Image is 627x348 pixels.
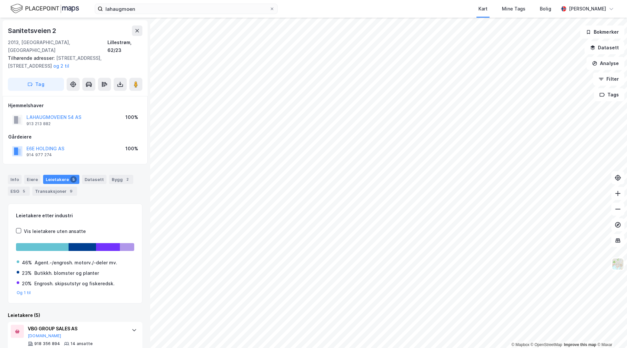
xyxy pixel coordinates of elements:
[124,176,131,183] div: 2
[511,342,529,347] a: Mapbox
[593,73,624,86] button: Filter
[564,342,596,347] a: Improve this map
[587,57,624,70] button: Analyse
[26,121,51,126] div: 913 213 882
[502,5,525,13] div: Mine Tags
[28,333,61,339] button: [DOMAIN_NAME]
[8,54,137,70] div: [STREET_ADDRESS], [STREET_ADDRESS]
[35,259,117,267] div: Agent.-/engrosh. motorv./-deler mv.
[68,188,74,194] div: 9
[8,39,107,54] div: 2013, [GEOGRAPHIC_DATA], [GEOGRAPHIC_DATA]
[34,341,60,346] div: 918 356 894
[580,25,624,39] button: Bokmerker
[16,212,134,220] div: Leietakere etter industri
[8,78,64,91] button: Tag
[70,176,77,183] div: 5
[24,227,86,235] div: Vis leietakere uten ansatte
[8,187,30,196] div: ESG
[594,88,624,101] button: Tags
[125,113,138,121] div: 100%
[22,269,32,277] div: 23%
[82,175,106,184] div: Datasett
[17,290,31,295] button: Og 1 til
[8,25,57,36] div: Sanitetsveien 2
[125,145,138,153] div: 100%
[103,4,269,14] input: Søk på adresse, matrikkel, gårdeiere, leietakere eller personer
[8,102,142,109] div: Hjemmelshaver
[540,5,551,13] div: Bolig
[109,175,133,184] div: Bygg
[71,341,93,346] div: 14 ansatte
[22,280,32,288] div: 20%
[585,41,624,54] button: Datasett
[22,259,32,267] div: 46%
[28,325,125,333] div: VBG GROUP SALES AS
[594,317,627,348] div: Kontrollprogram for chat
[8,175,22,184] div: Info
[8,311,142,319] div: Leietakere (5)
[21,188,27,194] div: 5
[34,269,99,277] div: Butikkh. blomster og planter
[594,317,627,348] iframe: Chat Widget
[478,5,488,13] div: Kart
[612,258,624,270] img: Z
[43,175,79,184] div: Leietakere
[34,280,115,288] div: Engrosh. skipsutstyr og fiskeredsk.
[8,133,142,141] div: Gårdeiere
[32,187,77,196] div: Transaksjoner
[10,3,79,14] img: logo.f888ab2527a4732fd821a326f86c7f29.svg
[8,55,56,61] span: Tilhørende adresser:
[26,152,52,157] div: 914 977 274
[107,39,142,54] div: Lillestrøm, 62/23
[569,5,606,13] div: [PERSON_NAME]
[24,175,40,184] div: Eiere
[531,342,562,347] a: OpenStreetMap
